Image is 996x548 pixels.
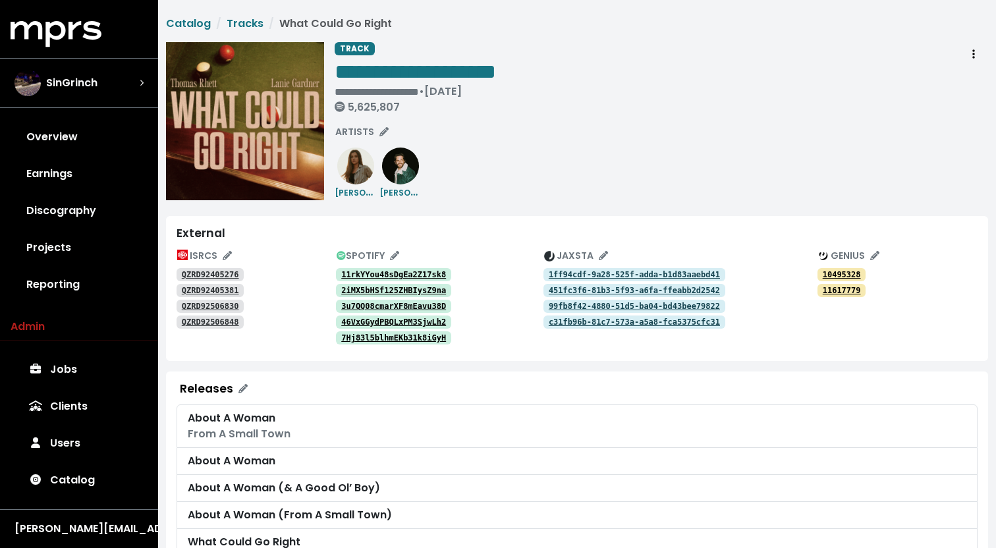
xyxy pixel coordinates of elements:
[341,317,446,327] tt: 46VxGGydPBQLxPM3SjwLh2
[336,315,451,329] a: 46VxGGydPBQLxPM3SjwLh2
[177,315,244,329] a: QZRD92506848
[11,266,148,303] a: Reporting
[336,331,451,344] a: 7Hj83l5blhmEKb31k8iGyH
[544,251,555,261] img: The jaxsta.com logo
[549,302,720,311] tt: 99fb8f42-4880-51d5-ba04-bd43bee79822
[335,157,377,200] a: [PERSON_NAME]
[341,286,446,295] tt: 2iMX5bHSf125ZHBIysZ9na
[335,42,375,55] span: TRACK
[543,315,725,329] a: c31fb96b-81c7-573a-a5a8-fca5375cfc31
[177,227,978,240] div: External
[182,302,239,311] tt: QZRD92506830
[177,404,978,448] a: About A WomanFrom A Small Town
[543,300,725,313] a: 99fb8f42-4880-51d5-ba04-bd43bee79822
[336,300,451,313] a: 3u7QQ08cmarXF8mEavu38D
[337,148,374,184] img: 1727a514ab47821bf837ac7d6d14962c.1000x1000x1.jpg
[331,246,405,266] button: Edit spotify track identifications for this track
[382,148,419,184] img: ab6761610000e5eb4aae480c63cd38ab83a2d842
[166,16,988,32] nav: breadcrumb
[959,42,988,67] button: Track actions
[188,507,966,523] div: About A Woman (From A Small Town)
[379,184,450,200] small: [PERSON_NAME]
[188,480,966,496] div: About A Woman (& A Good Ol’ Boy)
[818,249,879,262] span: GENIUS
[817,284,866,297] a: 11617779
[171,377,256,402] button: Releases
[11,229,148,266] a: Projects
[817,268,866,281] a: 10495328
[543,284,725,297] a: 451fc3f6-81b3-5f93-a6fa-ffeabb2d2542
[11,351,148,388] a: Jobs
[544,249,608,262] span: JAXSTA
[335,61,496,82] span: Edit value
[823,286,861,295] tt: 11617779
[11,26,101,41] a: mprs logo
[180,382,233,396] div: Releases
[177,300,244,313] a: QZRD92506830
[11,520,148,537] button: [PERSON_NAME][EMAIL_ADDRESS][DOMAIN_NAME]
[341,270,446,279] tt: 11rkYYou48sDgEa2Z17sk8
[177,284,244,297] a: QZRD92405381
[335,184,405,200] small: [PERSON_NAME]
[182,286,239,295] tt: QZRD92405381
[549,270,720,279] tt: 1ff94cdf-9a28-525f-adda-b1d83aaebd41
[166,42,324,200] img: Album art for this track, What Could Go Right
[177,475,978,502] a: About A Woman (& A Good Ol’ Boy)
[177,268,244,281] a: QZRD92405276
[177,249,232,262] span: ISRCS
[11,155,148,192] a: Earnings
[812,246,885,266] button: Edit genius track identifications
[182,270,239,279] tt: QZRD92405276
[335,101,496,113] div: 5,625,807
[14,70,41,96] img: The selected account / producer
[543,268,725,281] a: 1ff94cdf-9a28-525f-adda-b1d83aaebd41
[11,119,148,155] a: Overview
[188,410,966,426] div: About A Woman
[177,250,188,260] img: The logo of the International Organization for Standardization
[549,286,720,295] tt: 451fc3f6-81b3-5f93-a6fa-ffeabb2d2542
[188,426,290,441] span: From A Small Town
[11,425,148,462] a: Users
[336,284,451,297] a: 2iMX5bHSf125ZHBIysZ9na
[177,502,978,529] a: About A Woman (From A Small Town)
[818,251,829,261] img: The genius.com logo
[341,302,446,311] tt: 3u7QQ08cmarXF8mEavu38D
[335,87,419,97] span: Edit value
[46,75,97,91] span: SinGrinch
[341,333,446,342] tt: 7Hj83l5blhmEKb31k8iGyH
[329,122,395,142] button: Edit artists
[11,192,148,229] a: Discography
[11,462,148,499] a: Catalog
[166,16,211,31] a: Catalog
[823,270,861,279] tt: 10495328
[11,388,148,425] a: Clients
[335,125,389,138] span: ARTISTS
[177,448,978,475] a: About A Woman
[182,317,239,327] tt: QZRD92506848
[188,453,966,469] div: About A Woman
[227,16,263,31] a: Tracks
[337,249,399,262] span: SPOTIFY
[336,268,451,281] a: 11rkYYou48sDgEa2Z17sk8
[14,521,144,537] div: [PERSON_NAME][EMAIL_ADDRESS][DOMAIN_NAME]
[549,317,720,327] tt: c31fb96b-81c7-573a-a5a8-fca5375cfc31
[263,16,392,32] li: What Could Go Right
[379,157,422,200] a: [PERSON_NAME]
[171,246,238,266] button: Edit ISRC mappings for this track
[538,246,614,266] button: Edit jaxsta track identifications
